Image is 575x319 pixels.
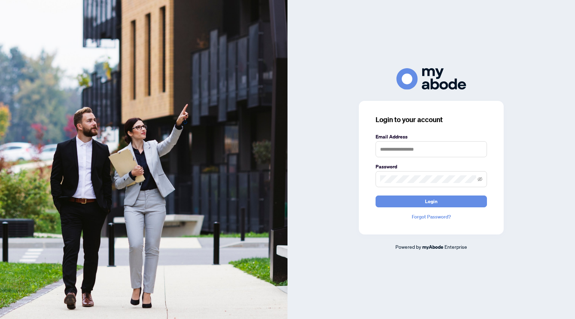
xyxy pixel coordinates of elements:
h3: Login to your account [376,115,487,125]
a: myAbode [422,243,443,251]
label: Password [376,163,487,170]
span: Enterprise [444,244,467,250]
label: Email Address [376,133,487,141]
button: Login [376,196,487,207]
img: ma-logo [396,68,466,89]
span: eye-invisible [478,177,482,182]
a: Forgot Password? [376,213,487,221]
span: Powered by [395,244,421,250]
span: Login [425,196,438,207]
